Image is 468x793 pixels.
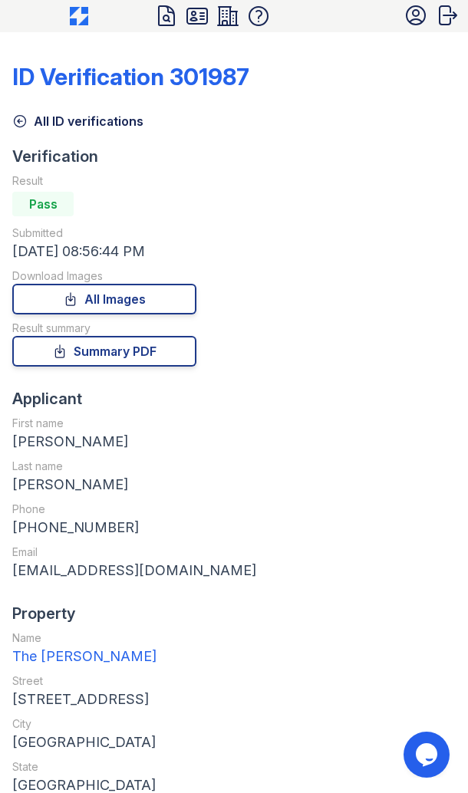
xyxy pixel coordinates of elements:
div: Last name [12,459,256,474]
a: Name The [PERSON_NAME] [12,630,196,667]
div: Phone [12,502,256,517]
div: Download Images [12,268,196,284]
div: Pass [12,192,74,216]
div: Email [12,545,256,560]
div: [EMAIL_ADDRESS][DOMAIN_NAME] [12,560,256,581]
div: [PHONE_NUMBER] [12,517,256,538]
div: Result summary [12,321,196,336]
div: [STREET_ADDRESS] [12,689,196,710]
div: Street [12,673,196,689]
a: All Images [12,284,196,314]
div: [GEOGRAPHIC_DATA] [12,732,196,753]
div: Submitted [12,225,196,241]
div: Applicant [12,388,256,410]
div: Verification [12,146,196,167]
div: [PERSON_NAME] [12,431,256,452]
div: State [12,759,196,775]
div: Name [12,630,196,646]
div: The [PERSON_NAME] [12,646,196,667]
img: CE_Icon_Blue-c292c112584629df590d857e76928e9f676e5b41ef8f769ba2f05ee15b207248.png [70,7,88,25]
a: All ID verifications [12,112,143,130]
div: [PERSON_NAME] [12,474,256,495]
div: Property [12,603,196,624]
a: Summary PDF [12,336,196,367]
div: Result [12,173,196,189]
div: City [12,716,196,732]
iframe: chat widget [404,732,453,778]
div: [DATE] 08:56:44 PM [12,241,196,262]
div: First name [12,416,256,431]
div: ID Verification 301987 [12,63,249,90]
